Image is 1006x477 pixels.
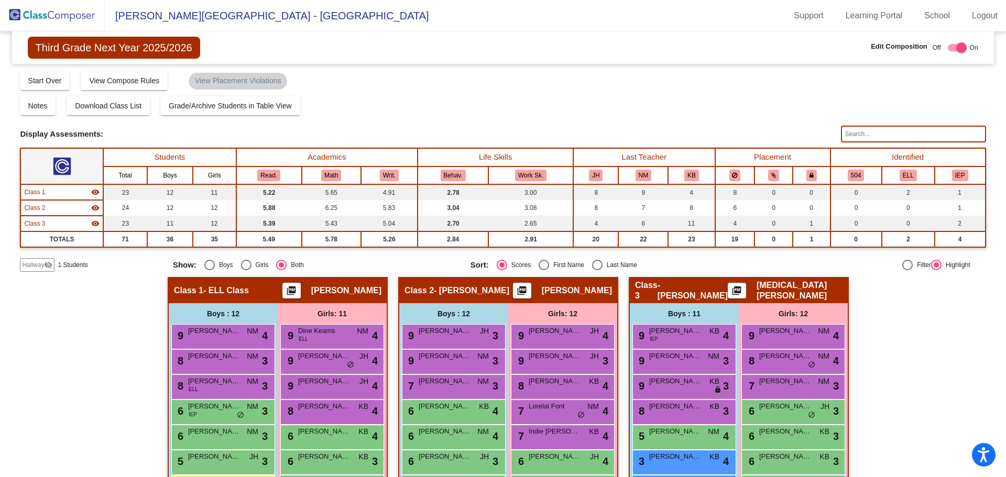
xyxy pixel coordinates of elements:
span: [PERSON_NAME] [PERSON_NAME] [759,351,812,361]
button: Work Sk. [515,170,546,181]
span: 3 [833,403,839,419]
td: 2.84 [418,231,488,247]
td: 23 [103,184,147,200]
button: View Compose Rules [81,71,168,90]
div: Boys [215,260,233,270]
span: KB [358,401,368,412]
span: 3 [493,353,498,369]
td: 3.08 [488,200,573,216]
button: Read. [257,170,280,181]
td: 0 [830,231,882,247]
span: KB [358,451,368,462]
span: Dine Keams [298,326,351,336]
td: 5.39 [236,216,302,231]
td: 12 [193,216,236,231]
span: lock [714,386,721,394]
span: IEP [650,335,658,343]
span: [PERSON_NAME] [188,401,240,412]
span: NM [477,376,489,387]
span: ELL [189,385,198,393]
td: 23 [103,216,147,231]
span: Download Class List [75,102,141,110]
span: NM [708,426,719,437]
span: 6 [746,430,754,442]
button: IEP [952,170,968,181]
span: NM [247,401,258,412]
span: KB [589,426,599,437]
td: 1 [793,216,830,231]
span: 3 [262,428,268,444]
mat-icon: visibility [91,188,100,196]
span: 3 [723,378,729,394]
button: KB [684,170,699,181]
td: 7 [618,200,668,216]
td: 9 [618,184,668,200]
td: 5.26 [361,231,418,247]
span: Notes [28,102,48,110]
span: JH [359,376,368,387]
span: [PERSON_NAME] [542,285,612,296]
div: Girls: 12 [739,303,848,324]
span: KB [819,426,829,437]
span: 3 [833,428,839,444]
span: 9 [636,355,644,367]
span: Hallway [22,260,44,270]
span: Edit Composition [871,41,927,52]
span: 6 [746,405,754,417]
span: 8 [285,405,293,417]
span: Grade/Archive Students in Table View [169,102,292,110]
div: Girls: 11 [278,303,387,324]
span: 4 [262,328,268,343]
span: 8 [516,380,524,392]
a: Learning Portal [837,7,911,24]
span: 7 [746,380,754,392]
div: Boys : 11 [630,303,739,324]
td: 0 [882,216,935,231]
span: NM [818,351,829,362]
a: School [916,7,958,24]
th: Jayme Hughey [573,167,618,184]
span: KB [709,376,719,387]
button: Notes [20,96,56,115]
span: [PERSON_NAME] [649,401,702,412]
span: [PERSON_NAME] [188,351,240,361]
button: Behav. [441,170,466,181]
span: Indie [PERSON_NAME] [529,426,581,437]
span: do_not_disturb_alt [577,411,585,419]
div: Girls: 12 [508,303,617,324]
span: 9 [636,330,644,341]
span: 3 [723,353,729,369]
span: 4 [372,428,378,444]
span: KB [589,376,599,387]
span: [PERSON_NAME] [759,426,812,437]
span: 4 [603,403,608,419]
span: 9 [516,355,524,367]
button: JH [589,170,603,181]
a: Support [786,7,832,24]
span: NM [818,376,829,387]
span: [PERSON_NAME] [419,326,471,336]
th: Keep with students [754,167,793,184]
span: Class 3 [635,280,658,301]
td: 22 [618,231,668,247]
span: [PERSON_NAME] [188,426,240,437]
th: Boys [147,167,193,184]
span: Display Assessments: [20,129,103,139]
td: 5.65 [302,184,361,200]
span: On [970,43,978,52]
button: 504 [848,170,865,181]
td: 2 [882,231,935,247]
td: 4 [668,184,715,200]
span: NM [477,351,489,362]
td: 2 [935,216,986,231]
td: 36 [147,231,193,247]
td: 35 [193,231,236,247]
th: Total [103,167,147,184]
td: Danelle Garner - Garner [20,200,103,216]
span: 9 [285,380,293,392]
span: [PERSON_NAME] [PERSON_NAME] [188,451,240,462]
td: 11 [193,184,236,200]
td: 4 [935,231,986,247]
span: 9 [175,330,183,341]
span: 3 [262,353,268,369]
